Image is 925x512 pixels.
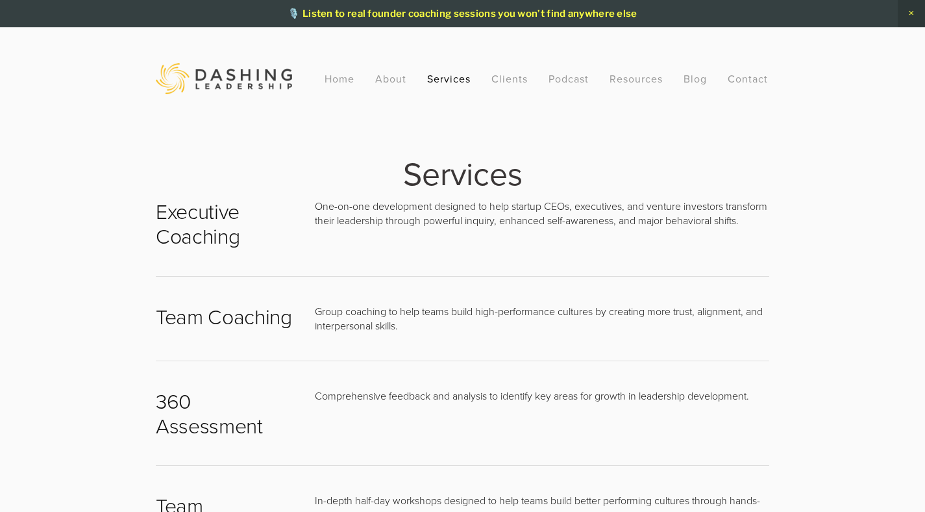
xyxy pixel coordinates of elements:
p: Comprehensive feedback and analysis to identify key areas for growth in leadership development. [315,389,769,403]
a: Contact [728,67,768,90]
a: About [375,67,406,90]
img: Dashing Leadership [156,63,292,94]
a: Clients [491,67,528,90]
h2: Executive Coaching [156,199,293,249]
a: Home [325,67,354,90]
h1: Services [156,159,769,188]
h2: 360 Assessment [156,389,293,439]
a: Podcast [549,67,589,90]
a: Services [427,67,471,90]
p: Group coaching to help teams build high-performance cultures by creating more trust, alignment, a... [315,304,769,333]
a: Blog [684,67,707,90]
a: Resources [610,71,663,86]
h2: Team Coaching [156,304,293,329]
p: One-on-one development designed to help startup CEOs, executives, and venture investors transform... [315,199,769,228]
